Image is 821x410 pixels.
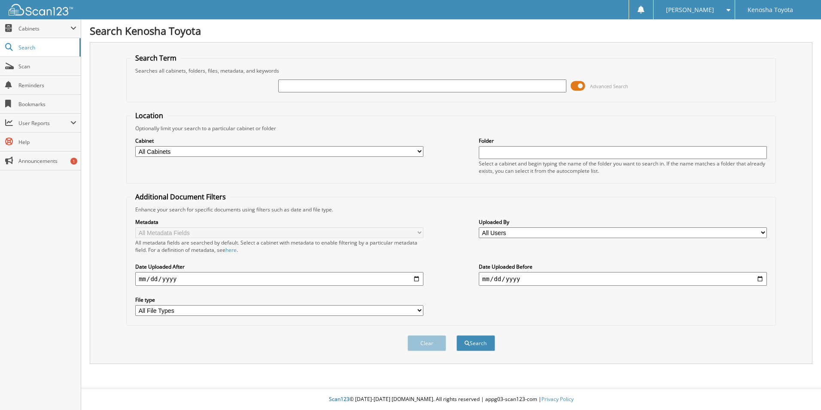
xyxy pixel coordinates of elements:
span: User Reports [18,119,70,127]
span: Advanced Search [590,83,628,89]
span: Scan [18,63,76,70]
span: Kenosha Toyota [748,7,793,12]
label: File type [135,296,423,303]
label: Uploaded By [479,218,767,226]
legend: Location [131,111,167,120]
span: Announcements [18,157,76,165]
legend: Additional Document Filters [131,192,230,202]
div: Optionally limit your search to a particular cabinet or folder [131,125,771,132]
a: here [225,246,237,254]
legend: Search Term [131,53,181,63]
h1: Search Kenosha Toyota [90,24,812,38]
a: Privacy Policy [541,395,574,403]
label: Date Uploaded Before [479,263,767,270]
span: Search [18,44,75,51]
div: 1 [70,158,77,165]
input: start [135,272,423,286]
span: Reminders [18,82,76,89]
div: Enhance your search for specific documents using filters such as date and file type. [131,206,771,213]
span: Help [18,138,76,146]
span: [PERSON_NAME] [666,7,714,12]
div: All metadata fields are searched by default. Select a cabinet with metadata to enable filtering b... [135,239,423,254]
input: end [479,272,767,286]
span: Scan123 [329,395,350,403]
span: Cabinets [18,25,70,32]
button: Search [456,335,495,351]
span: Bookmarks [18,101,76,108]
div: Select a cabinet and begin typing the name of the folder you want to search in. If the name match... [479,160,767,174]
div: Searches all cabinets, folders, files, metadata, and keywords [131,67,771,74]
label: Cabinet [135,137,423,144]
button: Clear [407,335,446,351]
label: Metadata [135,218,423,226]
div: © [DATE]-[DATE] [DOMAIN_NAME]. All rights reserved | appg03-scan123-com | [81,389,821,410]
label: Date Uploaded After [135,263,423,270]
img: scan123-logo-white.svg [9,4,73,15]
label: Folder [479,137,767,144]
